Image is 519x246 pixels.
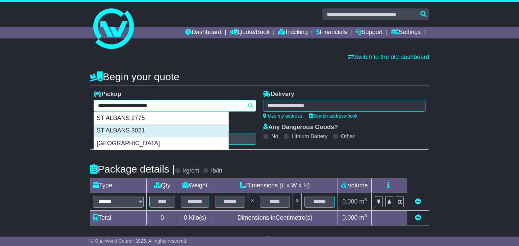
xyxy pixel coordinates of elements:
td: Dimensions in Centimetre(s) [212,211,338,225]
span: 0.000 [342,198,357,205]
a: Settings [391,27,421,38]
td: Qty [147,178,178,193]
a: Add new item [415,214,421,221]
td: Dimensions (L x W x H) [212,178,338,193]
sup: 3 [364,197,367,202]
a: Tracking [278,27,308,38]
label: Lithium Battery [292,133,328,140]
a: Use my address [263,113,302,119]
div: ST ALBANS 2775 [94,112,228,125]
span: © One World Courier 2025. All rights reserved. [90,238,188,244]
a: Support [355,27,383,38]
a: Dashboard [185,27,221,38]
span: 0.000 [342,214,357,221]
div: [GEOGRAPHIC_DATA] [94,137,228,150]
label: Pickup [94,91,121,98]
label: Other [341,133,354,140]
label: lb/in [211,167,222,175]
h4: Package details | [90,163,175,175]
td: x [248,193,257,211]
span: m [359,214,367,221]
span: 0 [184,214,187,221]
typeahead: Please provide city [94,100,256,112]
label: kg/cm [183,167,199,175]
span: m [359,198,367,205]
a: Switch to the old dashboard [348,54,429,60]
td: Type [90,178,147,193]
label: Delivery [263,91,294,98]
a: Search address book [309,113,357,119]
td: Kilo(s) [178,211,212,225]
td: Volume [338,178,371,193]
td: 0 [147,211,178,225]
td: Weight [178,178,212,193]
label: Any Dangerous Goods? [263,124,338,131]
label: No [271,133,278,140]
a: Remove this item [415,198,421,205]
a: Quote/Book [230,27,270,38]
sup: 3 [364,213,367,218]
a: Financials [316,27,347,38]
td: Total [90,211,147,225]
td: x [293,193,302,211]
h4: Begin your quote [90,71,429,82]
div: ST ALBANS 3021 [94,124,228,137]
